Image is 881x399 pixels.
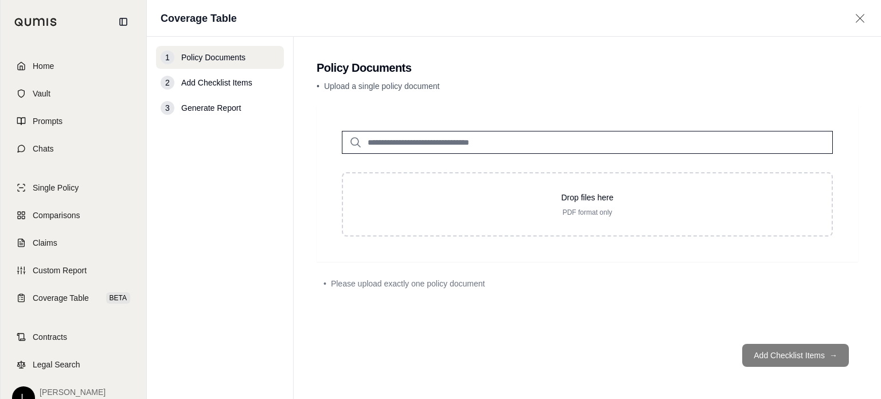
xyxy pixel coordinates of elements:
[7,203,139,228] a: Comparisons
[7,285,139,311] a: Coverage TableBETA
[33,143,54,154] span: Chats
[161,76,174,90] div: 2
[361,208,813,217] p: PDF format only
[7,109,139,134] a: Prompts
[7,324,139,350] a: Contracts
[7,352,139,377] a: Legal Search
[114,13,132,31] button: Collapse sidebar
[331,278,485,289] span: Please upload exactly one policy document
[181,77,252,88] span: Add Checklist Items
[7,258,139,283] a: Custom Report
[33,331,67,343] span: Contracts
[33,88,50,99] span: Vault
[7,81,139,106] a: Vault
[33,265,87,276] span: Custom Report
[33,292,89,304] span: Coverage Table
[361,192,813,203] p: Drop files here
[7,230,139,255] a: Claims
[324,82,440,91] span: Upload a single policy document
[161,51,174,64] div: 1
[33,182,79,193] span: Single Policy
[161,101,174,115] div: 3
[33,60,54,72] span: Home
[323,278,326,289] span: •
[7,175,139,200] a: Single Policy
[14,18,57,26] img: Qumis Logo
[33,359,80,370] span: Legal Search
[33,210,80,221] span: Comparisons
[7,136,139,161] a: Chats
[40,386,106,398] span: [PERSON_NAME]
[106,292,130,304] span: BETA
[7,53,139,79] a: Home
[181,52,245,63] span: Policy Documents
[33,237,57,249] span: Claims
[317,82,319,91] span: •
[181,102,241,114] span: Generate Report
[33,115,63,127] span: Prompts
[161,10,237,26] h1: Coverage Table
[317,60,858,76] h2: Policy Documents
